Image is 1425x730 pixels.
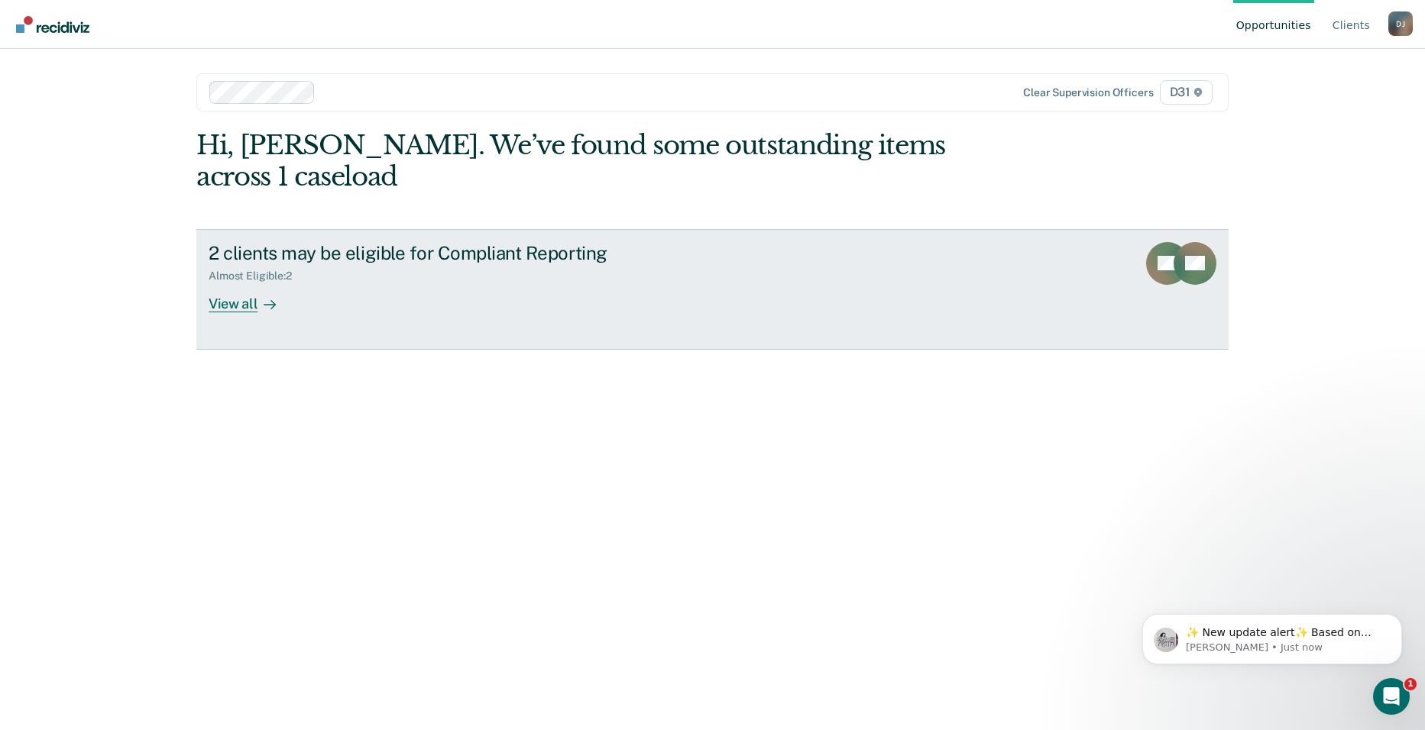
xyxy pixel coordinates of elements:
a: 2 clients may be eligible for Compliant ReportingAlmost Eligible:2View all [196,229,1229,350]
span: D31 [1160,80,1213,105]
div: Clear supervision officers [1023,86,1153,99]
div: Almost Eligible : 2 [209,270,304,283]
iframe: Intercom notifications message [1119,582,1425,689]
img: Recidiviz [16,16,89,33]
button: Profile dropdown button [1388,11,1413,36]
div: 2 clients may be eligible for Compliant Reporting [209,242,745,264]
span: 1 [1404,678,1417,690]
div: D J [1388,11,1413,36]
div: View all [209,283,294,312]
p: Message from Kim, sent Just now [66,59,264,73]
iframe: Intercom live chat [1373,678,1410,715]
div: Hi, [PERSON_NAME]. We’ve found some outstanding items across 1 caseload [196,130,1022,192]
span: ✨ New update alert✨ Based on your feedback, we've made a few updates we wanted to share. 1. We ha... [66,44,263,345]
